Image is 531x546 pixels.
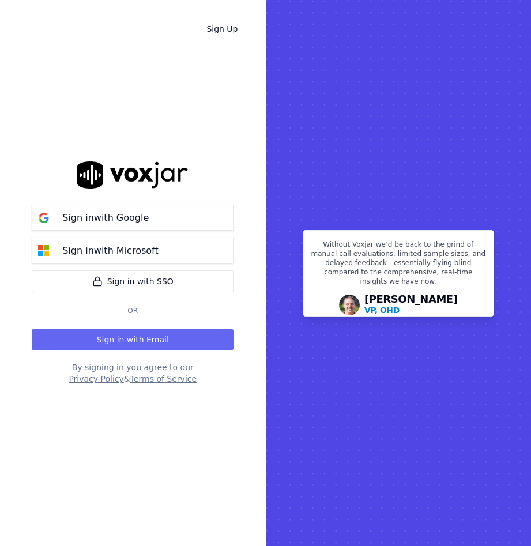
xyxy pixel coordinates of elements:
[62,211,149,225] p: Sign in with Google
[130,373,197,385] button: Terms of Service
[310,240,487,291] p: Without Voxjar we’d be back to the grind of manual call evaluations, limited sample sizes, and de...
[32,270,234,292] a: Sign in with SSO
[62,244,158,258] p: Sign in with Microsoft
[77,161,188,189] img: logo
[69,373,123,385] button: Privacy Policy
[364,304,400,316] p: VP, OHD
[32,239,55,262] img: microsoft Sign in button
[197,18,247,39] a: Sign Up
[32,362,234,385] div: By signing in you agree to our &
[32,206,55,229] img: google Sign in button
[364,294,458,316] div: [PERSON_NAME]
[32,238,234,263] button: Sign inwith Microsoft
[339,295,360,315] img: Avatar
[32,205,234,231] button: Sign inwith Google
[32,329,234,350] button: Sign in with Email
[123,306,142,315] span: Or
